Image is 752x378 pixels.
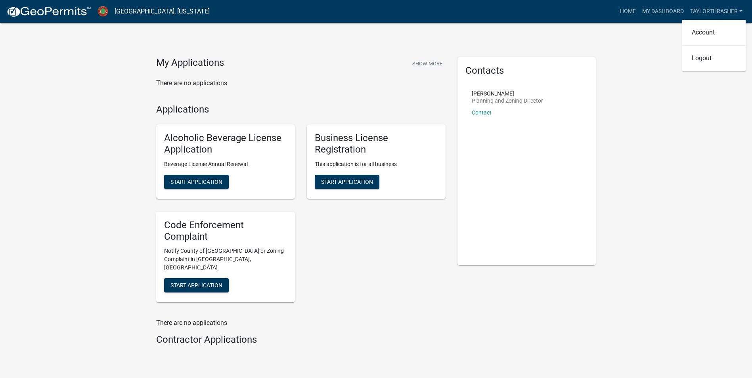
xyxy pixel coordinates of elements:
[170,282,222,288] span: Start Application
[164,278,229,292] button: Start Application
[472,98,543,103] p: Planning and Zoning Director
[156,78,446,88] p: There are no applications
[156,334,446,346] h4: Contractor Applications
[156,104,446,115] h4: Applications
[472,91,543,96] p: [PERSON_NAME]
[156,318,446,328] p: There are no applications
[687,4,746,19] a: taylorthrasher
[315,175,379,189] button: Start Application
[164,247,287,272] p: Notify County of [GEOGRAPHIC_DATA] or Zoning Complaint in [GEOGRAPHIC_DATA], [GEOGRAPHIC_DATA]
[164,175,229,189] button: Start Application
[321,178,373,185] span: Start Application
[639,4,687,19] a: My Dashboard
[682,23,746,42] a: Account
[164,160,287,168] p: Beverage License Annual Renewal
[315,160,438,168] p: This application is for all business
[156,57,224,69] h4: My Applications
[682,49,746,68] a: Logout
[682,20,746,71] div: taylorthrasher
[472,109,492,116] a: Contact
[156,334,446,349] wm-workflow-list-section: Contractor Applications
[465,65,588,76] h5: Contacts
[164,220,287,242] h5: Code Enforcement Complaint
[115,5,210,18] a: [GEOGRAPHIC_DATA], [US_STATE]
[98,6,108,17] img: Jasper County, Georgia
[409,57,446,70] button: Show More
[164,132,287,155] h5: Alcoholic Beverage License Application
[315,132,438,155] h5: Business License Registration
[156,104,446,309] wm-workflow-list-section: Applications
[617,4,639,19] a: Home
[170,178,222,185] span: Start Application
